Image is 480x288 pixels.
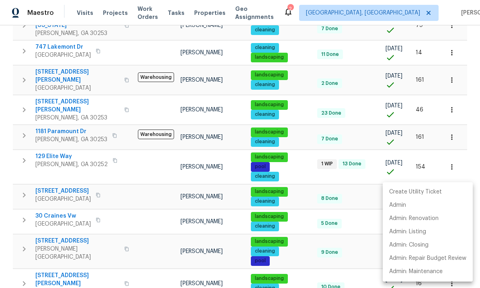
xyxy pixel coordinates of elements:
[389,201,406,210] p: Admin
[389,254,466,263] p: Admin: Repair Budget Review
[389,228,426,236] p: Admin: Listing
[389,241,429,249] p: Admin: Closing
[389,188,442,196] p: Create Utility Ticket
[389,214,439,223] p: Admin: Renovation
[389,267,443,276] p: Admin: Maintenance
